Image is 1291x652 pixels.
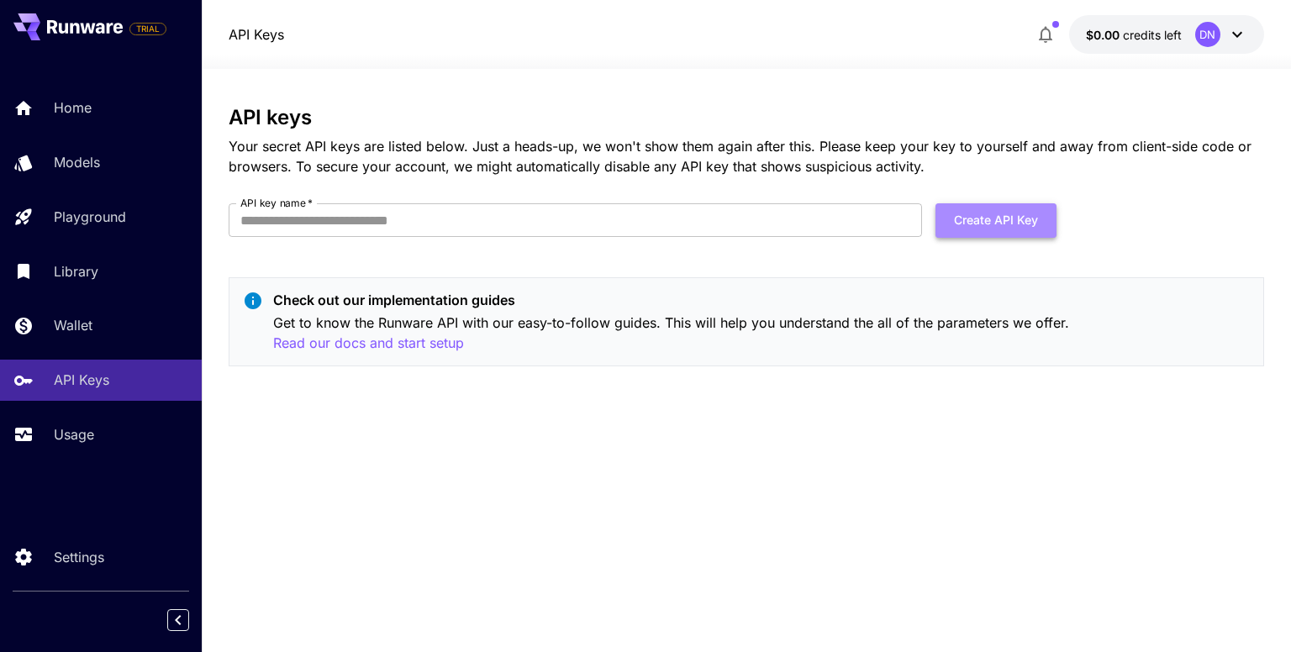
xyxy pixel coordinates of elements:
[240,196,313,210] label: API key name
[54,261,98,281] p: Library
[54,207,126,227] p: Playground
[273,290,1249,310] p: Check out our implementation guides
[1195,22,1220,47] div: DN
[229,136,1263,176] p: Your secret API keys are listed below. Just a heads-up, we won't show them again after this. Plea...
[273,333,464,354] button: Read our docs and start setup
[229,106,1263,129] h3: API keys
[1069,15,1264,54] button: $0.00DN
[935,203,1057,238] button: Create API Key
[129,18,166,39] span: Add your payment card to enable full platform functionality.
[54,97,92,118] p: Home
[54,152,100,172] p: Models
[54,424,94,444] p: Usage
[54,547,104,567] p: Settings
[54,315,92,335] p: Wallet
[229,24,284,45] nav: breadcrumb
[1123,28,1182,42] span: credits left
[167,609,189,631] button: Collapse sidebar
[273,313,1249,354] p: Get to know the Runware API with our easy-to-follow guides. This will help you understand the all...
[54,370,109,390] p: API Keys
[229,24,284,45] a: API Keys
[1086,26,1182,44] div: $0.00
[180,605,202,635] div: Collapse sidebar
[1086,28,1123,42] span: $0.00
[130,23,166,35] span: TRIAL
